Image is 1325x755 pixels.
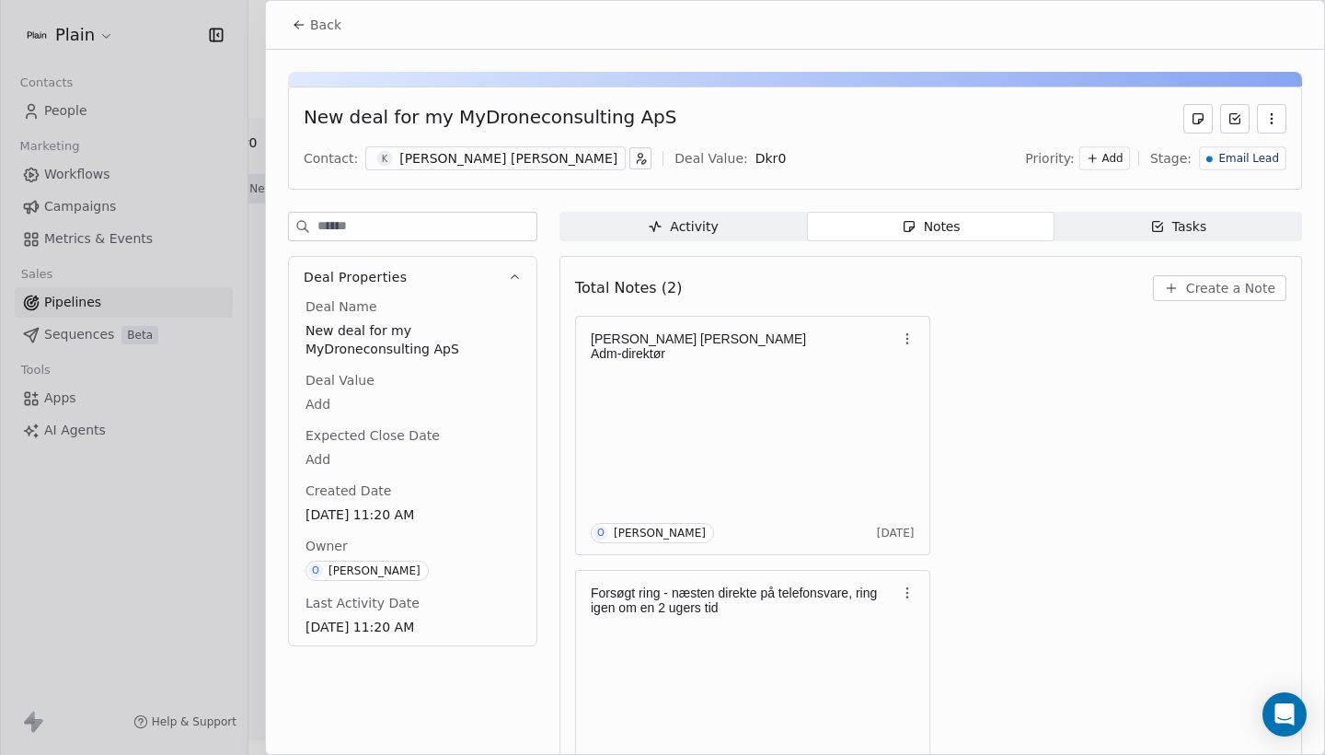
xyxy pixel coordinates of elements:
[305,618,520,636] span: [DATE] 11:20 AM
[575,277,682,299] span: Total Notes (2)
[289,257,536,297] button: Deal Properties
[302,297,381,316] span: Deal Name
[305,321,520,358] span: New deal for my MyDroneconsulting ApS
[281,8,352,41] button: Back
[310,16,341,34] span: Back
[1150,149,1192,168] span: Stage:
[674,149,747,168] div: Deal Value:
[304,268,407,286] span: Deal Properties
[755,151,787,166] span: Dkr 0
[302,426,444,445] span: Expected Close Date
[328,564,421,577] div: [PERSON_NAME]
[1186,279,1275,297] span: Create a Note
[399,149,617,168] div: [PERSON_NAME] [PERSON_NAME]
[1025,149,1075,168] span: Priority:
[591,346,896,361] p: Adm-direktør
[648,217,718,237] div: Activity
[877,526,915,540] span: [DATE]
[302,371,378,389] span: Deal Value
[304,149,358,168] div: Contact:
[1153,275,1286,301] button: Create a Note
[591,586,896,615] p: Forsøgt ring - næsten direkte på telefonsvare, ring igen om en 2 ugers tid
[302,537,351,555] span: Owner
[614,527,706,540] div: [PERSON_NAME]
[305,505,520,524] span: [DATE] 11:20 AM
[1262,692,1307,737] div: Open Intercom Messenger
[591,331,896,346] p: [PERSON_NAME] [PERSON_NAME]
[305,395,520,413] span: Add
[304,104,676,134] div: New deal for my MyDroneconsulting ApS
[377,151,393,167] span: K
[597,526,605,540] div: O
[302,482,395,500] span: Created Date
[289,297,536,645] div: Deal Properties
[305,450,520,469] span: Add
[1101,151,1123,167] span: Add
[312,563,319,578] div: O
[1150,217,1207,237] div: Tasks
[302,594,423,612] span: Last Activity Date
[1219,151,1279,167] span: Email Lead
